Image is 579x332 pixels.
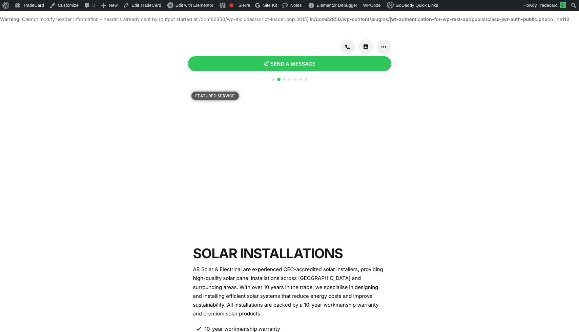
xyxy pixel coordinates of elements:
[538,3,558,8] span: Tradecard
[288,78,291,81] span: Go to slide 4
[272,78,275,81] span: Go to slide 1
[175,3,213,8] span: Edit with Elementor
[277,78,281,81] span: Go to slide 2
[193,245,386,262] h2: Solar Installations
[229,3,233,7] div: Focus keyphrase not set
[314,17,547,22] b: /dom82850/wp-content/plugins/jwt-authentication-for-wp-rest-api/public/class-jwt-auth-public.php
[270,61,315,66] span: SEND A MESSAGE
[193,265,386,318] div: AB Solar & Electrical are experienced CEC-accredited solar installers, providing high-quality sol...
[283,78,286,81] span: Go to slide 3
[294,78,296,81] span: Go to slide 5
[188,56,391,71] a: SEND A MESSAGE
[299,78,302,81] span: Go to slide 6
[195,92,235,99] p: featured service
[562,17,570,22] b: 112
[263,3,277,8] span: Site Kit
[305,78,307,81] span: Go to slide 7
